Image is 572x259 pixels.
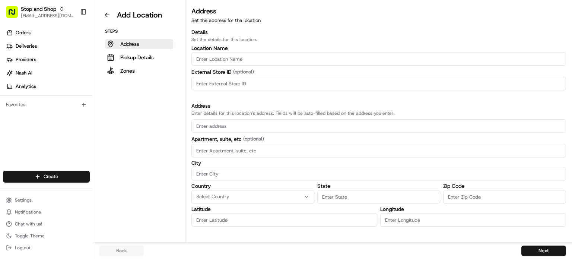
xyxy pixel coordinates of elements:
button: Chat with us! [3,219,90,229]
span: Log out [15,245,30,251]
input: Location name [191,52,566,66]
p: Address [120,40,139,48]
button: Log out [3,243,90,253]
span: Chat with us! [15,221,42,227]
button: Stop and Shop [21,5,56,13]
h3: Address [191,6,566,16]
button: [EMAIL_ADDRESS][DOMAIN_NAME] [21,13,74,19]
label: Latitude [191,206,377,212]
span: Notifications [15,209,41,215]
p: Steps [105,28,173,34]
label: Longitude [380,206,566,212]
button: Notifications [3,207,90,217]
button: Pickup Details [105,52,173,63]
button: Toggle Theme [3,231,90,241]
button: Select Country [191,190,314,203]
a: Providers [3,54,93,66]
span: Analytics [16,83,36,90]
span: Orders [16,29,31,36]
a: Orders [3,27,93,39]
label: External Store ID [191,69,566,75]
span: Select Country [196,193,229,200]
input: Enter Apartment, suite, etc [191,144,566,157]
input: Enter City [191,167,566,180]
label: City [191,160,566,165]
input: Enter External Store ID [191,77,566,90]
label: Zip Code [443,183,566,189]
h1: Add Location [117,10,162,20]
span: Deliveries [16,43,37,50]
span: Nash AI [16,70,32,76]
p: Pickup Details [120,54,154,61]
a: Deliveries [3,40,93,52]
a: Nash AI [3,67,93,79]
label: Location Name [191,45,566,51]
h3: Details [191,28,566,36]
span: Toggle Theme [15,233,45,239]
div: Favorites [3,99,90,111]
label: Apartment, suite, etc [191,136,566,142]
button: Settings [3,195,90,205]
h3: Address [191,102,566,110]
button: Stop and Shop[EMAIL_ADDRESS][DOMAIN_NAME] [3,3,77,21]
span: Create [44,173,58,180]
span: Settings [15,197,32,203]
p: Enter details for this location's address. Fields will be auto-filled based on the address you en... [191,110,566,116]
a: Analytics [3,80,93,92]
p: Set the details for this location. [191,37,566,42]
button: Zones [105,66,173,76]
span: Providers [16,56,36,63]
p: Zones [120,67,135,75]
input: Enter Zip Code [443,190,566,203]
span: (optional) [233,69,254,75]
input: Enter Latitude [191,213,377,227]
p: Set the address for the location [191,17,566,24]
input: Enter address [191,119,566,133]
button: Create [3,171,90,183]
span: (optional) [243,136,264,142]
button: Address [105,39,173,49]
input: Enter Longitude [380,213,566,227]
label: State [317,183,440,189]
label: Country [191,183,314,189]
button: Next [521,246,566,256]
input: Enter State [317,190,440,203]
